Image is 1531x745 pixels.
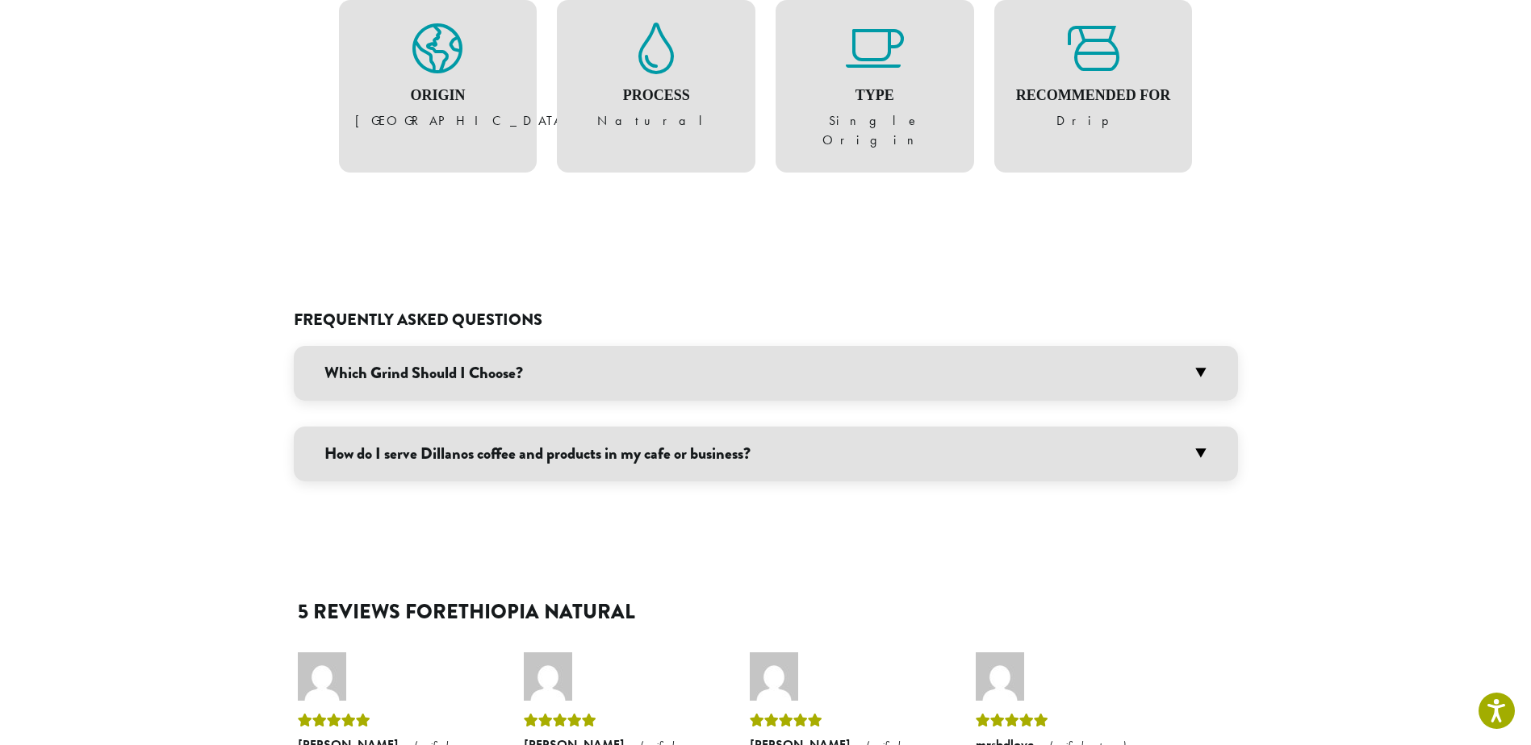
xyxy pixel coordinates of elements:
[446,597,635,626] span: Ethiopia Natural
[355,87,521,105] h4: Origin
[298,600,1234,624] h2: 5 reviews for
[294,310,1238,330] h2: Frequently Asked Questions
[792,23,958,150] figure: Single Origin
[1010,87,1177,105] h4: Recommended For
[750,709,935,733] div: Rated 5 out of 5
[573,87,739,105] h4: Process
[976,709,1161,733] div: Rated 5 out of 5
[573,23,739,131] figure: Natural
[792,87,958,105] h4: Type
[294,427,1238,481] h3: How do I serve Dillanos coffee and products in my cafe or business?
[524,709,709,733] div: Rated 5 out of 5
[298,709,483,733] div: Rated 5 out of 5
[294,346,1238,401] h3: Which Grind Should I Choose?
[355,23,521,131] figure: [GEOGRAPHIC_DATA]
[1010,23,1177,131] figure: Drip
